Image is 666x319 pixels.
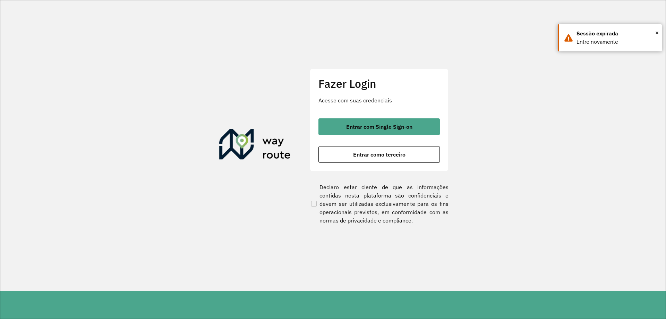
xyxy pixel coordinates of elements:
div: Sessão expirada [577,30,657,38]
span: Entrar como terceiro [353,152,405,157]
button: button [318,118,440,135]
p: Acesse com suas credenciais [318,96,440,104]
button: button [318,146,440,163]
div: Entre novamente [577,38,657,46]
span: Entrar com Single Sign-on [346,124,412,129]
label: Declaro estar ciente de que as informações contidas nesta plataforma são confidenciais e devem se... [310,183,449,225]
img: Roteirizador AmbevTech [219,129,291,162]
span: × [655,27,659,38]
button: Close [655,27,659,38]
h2: Fazer Login [318,77,440,90]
